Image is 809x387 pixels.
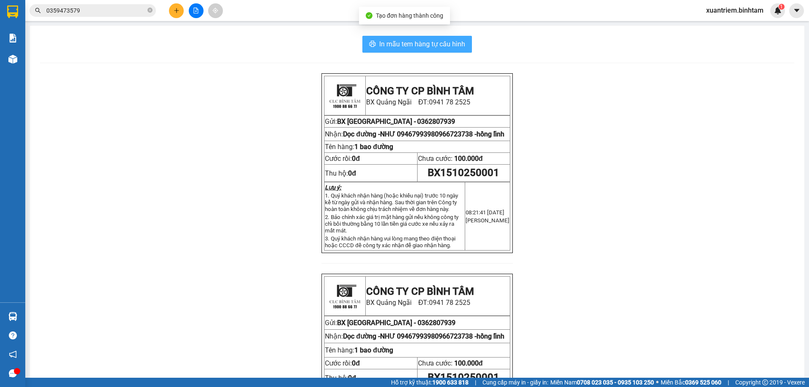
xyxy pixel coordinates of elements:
span: copyright [762,379,768,385]
span: NHƯ 0946799398 [380,332,504,340]
img: icon-new-feature [774,7,782,14]
span: 0đ [352,359,360,367]
sup: 1 [779,4,785,10]
span: close-circle [147,7,153,15]
span: BX [GEOGRAPHIC_DATA] - [337,319,455,327]
span: Dọc đường - [343,130,477,138]
button: file-add [189,3,204,18]
span: 0362807939 [417,117,455,125]
button: caret-down [789,3,804,18]
span: Cung cấp máy in - giấy in: [482,378,548,387]
span: Dọc đường - [343,332,504,340]
span: search [35,8,41,13]
strong: CÔNG TY CP BÌNH TÂM [366,286,474,297]
span: hồng lĩnh [477,130,504,138]
span: 0966723738 - [435,332,504,340]
span: 0362807939 [418,319,455,327]
span: | [475,378,476,387]
span: caret-down [793,7,801,14]
strong: CÔNG TY CP BÌNH TÂM [366,85,474,97]
button: printerIn mẫu tem hàng tự cấu hình [362,36,472,53]
span: plus [174,8,179,13]
span: Nhận: [325,130,477,138]
span: 0941 78 2525 [429,299,470,307]
span: BX Quảng Ngãi ĐT: [366,299,471,307]
img: warehouse-icon [8,312,17,321]
span: BX1510250001 [428,371,499,383]
strong: 0đ [348,374,356,382]
span: Thu hộ: [325,374,356,382]
span: 3. Quý khách nhận hàng vui lòng mang theo điện thoại hoặc CCCD đề công ty xác nhận để giao nhận h... [325,235,455,248]
img: logo-vxr [7,5,18,18]
span: printer [369,40,376,48]
input: Tìm tên, số ĐT hoặc mã đơn [46,6,146,15]
span: 2. Bảo chính xác giá trị mặt hàng gửi nếu không công ty chỉ bồi thường bằng 10 lần tiền giá cước ... [325,214,458,234]
strong: Lưu ý: [325,184,341,191]
span: Tên hàng: [325,346,393,354]
span: Cước rồi: [325,359,360,367]
span: hồng lĩnh [477,332,504,340]
span: notification [9,350,17,358]
span: 08:21:41 [DATE] [466,209,504,216]
button: plus [169,3,184,18]
span: 1 bao đường [354,346,393,354]
span: Tên hàng: [325,143,393,151]
span: Hỗ trợ kỹ thuật: [391,378,469,387]
span: Miền Nam [550,378,654,387]
span: Thu hộ: [325,169,356,177]
span: Gửi: [325,319,455,327]
span: ⚪️ [656,381,659,384]
strong: 1900 633 818 [432,379,469,386]
span: BX1510250001 [428,167,499,179]
strong: 0369 525 060 [685,379,721,386]
img: warehouse-icon [8,55,17,64]
span: Gửi: [325,117,337,125]
span: 1 [780,4,783,10]
span: file-add [193,8,199,13]
img: solution-icon [8,34,17,43]
img: logo [326,77,364,115]
span: Miền Bắc [661,378,721,387]
span: close-circle [147,8,153,13]
span: In mẫu tem hàng tự cấu hình [379,39,465,49]
span: 0966723738 - [435,130,477,138]
span: | [728,378,729,387]
span: NHƯ 0946799398 [380,130,477,138]
span: 1 bao đường [354,143,393,151]
img: logo [326,277,364,315]
span: check-circle [366,12,372,19]
strong: 0đ [348,169,356,177]
span: question-circle [9,331,17,339]
span: Chưa cước: [418,155,483,163]
span: BX Quảng Ngãi ĐT: [366,98,471,106]
span: [PERSON_NAME] [466,217,509,224]
span: xuantriem.binhtam [699,5,770,16]
button: aim [208,3,223,18]
span: BX [GEOGRAPHIC_DATA] - [337,117,416,125]
span: Chưa cước: [418,359,483,367]
span: Tạo đơn hàng thành công [376,12,443,19]
span: Cước rồi: [325,155,360,163]
span: Nhận: [325,332,504,340]
span: aim [212,8,218,13]
span: 1. Quý khách nhận hàng (hoặc khiếu nại) trước 10 ngày kể từ ngày gửi và nhận hàng. Sau thời gian ... [325,192,458,212]
span: 100.000đ [454,359,483,367]
span: message [9,369,17,377]
span: 0941 78 2525 [429,98,470,106]
span: 100.000đ [454,155,483,163]
span: 0đ [352,155,360,163]
strong: 0708 023 035 - 0935 103 250 [577,379,654,386]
